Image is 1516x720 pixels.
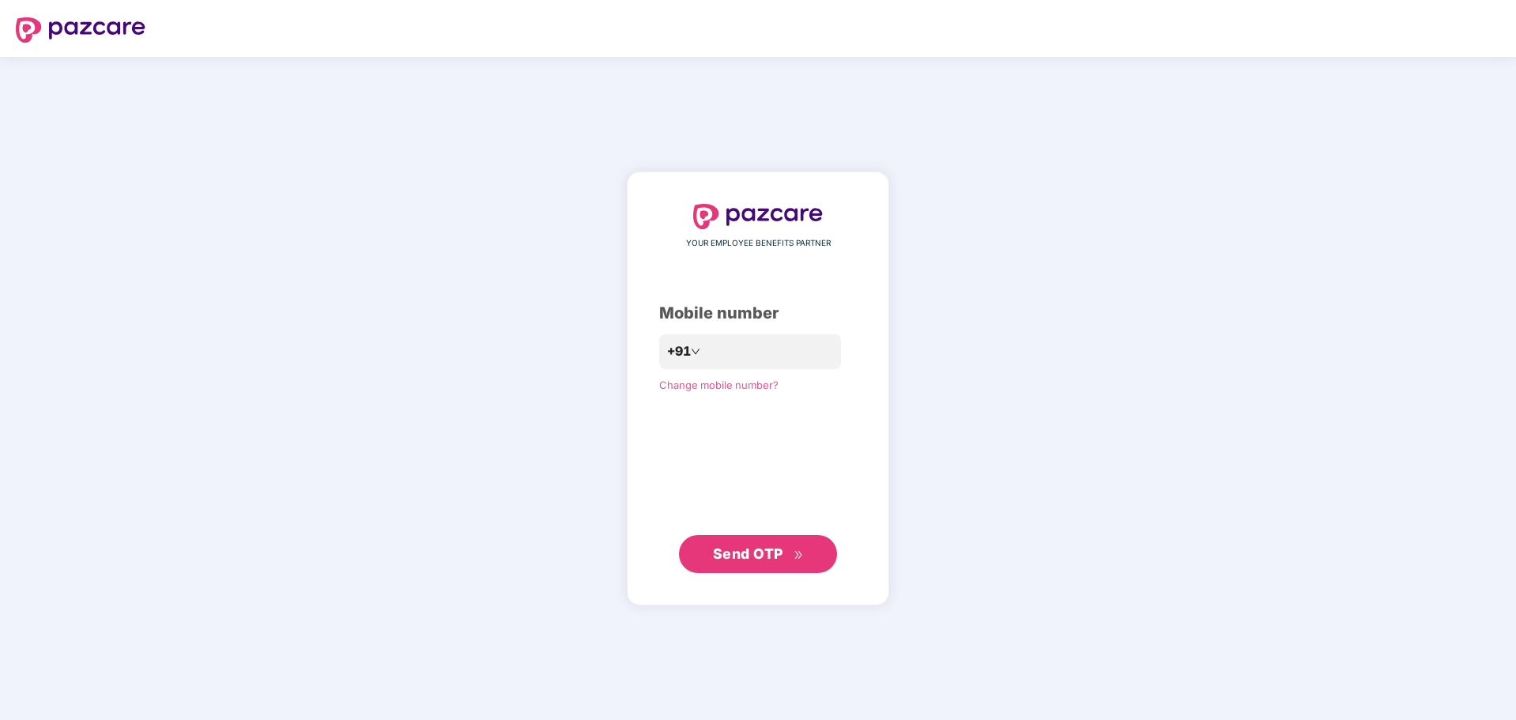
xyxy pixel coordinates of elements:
[713,545,783,562] span: Send OTP
[794,550,804,560] span: double-right
[693,204,823,229] img: logo
[659,379,779,391] a: Change mobile number?
[659,301,857,326] div: Mobile number
[16,17,145,43] img: logo
[691,347,700,356] span: down
[679,535,837,573] button: Send OTPdouble-right
[667,341,691,361] span: +91
[686,237,831,250] span: YOUR EMPLOYEE BENEFITS PARTNER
